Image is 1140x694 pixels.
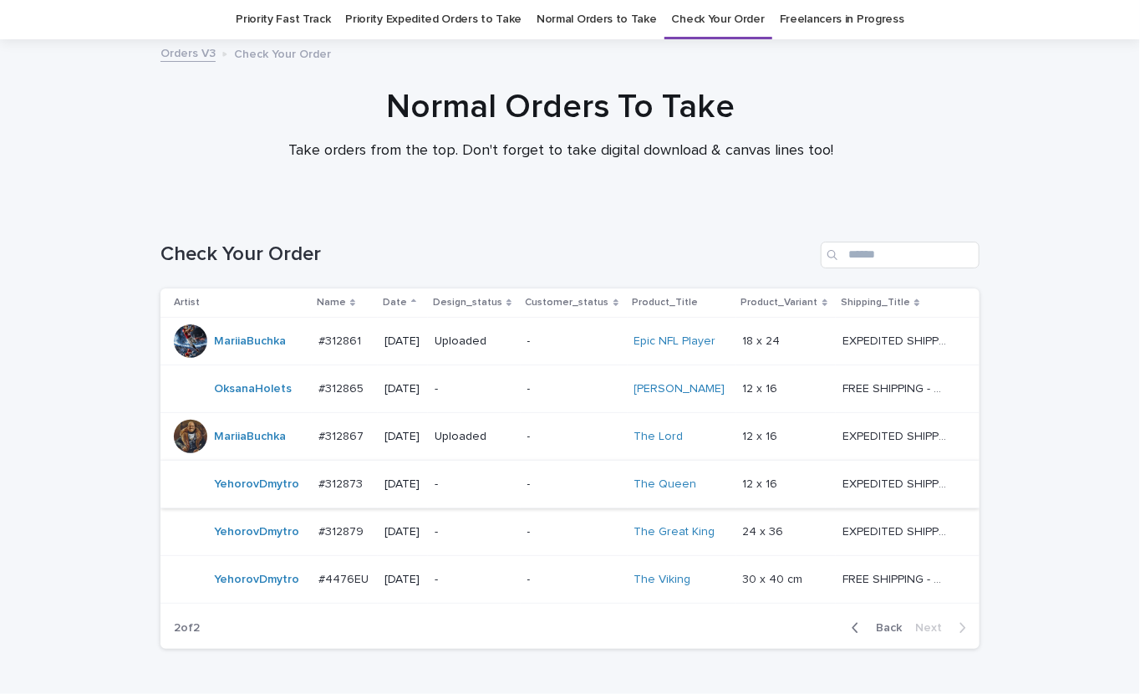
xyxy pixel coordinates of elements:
[384,430,421,444] p: [DATE]
[527,382,621,396] p: -
[214,573,299,587] a: YehorovDmytro
[384,477,421,492] p: [DATE]
[435,525,513,539] p: -
[634,525,715,539] a: The Great King
[160,43,216,62] a: Orders V3
[743,569,807,587] p: 30 x 40 cm
[527,430,621,444] p: -
[384,382,421,396] p: [DATE]
[633,293,699,312] p: Product_Title
[174,293,200,312] p: Artist
[151,87,970,127] h1: Normal Orders To Take
[743,474,781,492] p: 12 x 16
[318,331,364,349] p: #312861
[743,426,781,444] p: 12 x 16
[318,379,367,396] p: #312865
[915,622,952,634] span: Next
[214,430,286,444] a: MariiaBuchka
[435,334,513,349] p: Uploaded
[384,334,421,349] p: [DATE]
[435,573,513,587] p: -
[527,334,621,349] p: -
[634,430,684,444] a: The Lord
[160,242,814,267] h1: Check Your Order
[527,573,621,587] p: -
[435,430,513,444] p: Uploaded
[743,522,787,539] p: 24 x 36
[743,331,784,349] p: 18 x 24
[743,379,781,396] p: 12 x 16
[435,382,513,396] p: -
[866,622,902,634] span: Back
[908,620,980,635] button: Next
[741,293,818,312] p: Product_Variant
[160,556,980,604] tr: YehorovDmytro #4476EU#4476EU [DATE]--The Viking 30 x 40 cm30 x 40 cm FREE SHIPPING - preview in 1...
[842,569,950,587] p: FREE SHIPPING - preview in 1-2 business days, after your approval delivery will take 6-10 busines...
[318,522,367,539] p: #312879
[527,477,621,492] p: -
[318,426,367,444] p: #312867
[821,242,980,268] input: Search
[383,293,407,312] p: Date
[214,477,299,492] a: YehorovDmytro
[842,331,950,349] p: EXPEDITED SHIPPING - preview in 1 business day; delivery up to 5 business days after your approval.
[435,477,513,492] p: -
[527,525,621,539] p: -
[634,334,716,349] a: Epic NFL Player
[526,293,609,312] p: Customer_status
[384,573,421,587] p: [DATE]
[384,525,421,539] p: [DATE]
[634,382,725,396] a: [PERSON_NAME]
[318,474,366,492] p: #312873
[160,365,980,413] tr: OksanaHolets #312865#312865 [DATE]--[PERSON_NAME] 12 x 1612 x 16 FREE SHIPPING - preview in 1-2 b...
[160,413,980,461] tr: MariiaBuchka #312867#312867 [DATE]Uploaded-The Lord 12 x 1612 x 16 EXPEDITED SHIPPING - preview i...
[433,293,502,312] p: Design_status
[842,426,950,444] p: EXPEDITED SHIPPING - preview in 1 business day; delivery up to 5 business days after your approval.
[160,608,213,649] p: 2 of 2
[318,569,372,587] p: #4476EU
[234,43,331,62] p: Check Your Order
[160,461,980,508] tr: YehorovDmytro #312873#312873 [DATE]--The Queen 12 x 1612 x 16 EXPEDITED SHIPPING - preview in 1 b...
[214,382,292,396] a: OksanaHolets
[160,318,980,365] tr: MariiaBuchka #312861#312861 [DATE]Uploaded-Epic NFL Player 18 x 2418 x 24 EXPEDITED SHIPPING - pr...
[842,474,950,492] p: EXPEDITED SHIPPING - preview in 1 business day; delivery up to 5 business days after your approval.
[841,293,910,312] p: Shipping_Title
[226,142,895,161] p: Take orders from the top. Don't forget to take digital download & canvas lines too!
[838,620,908,635] button: Back
[842,522,950,539] p: EXPEDITED SHIPPING - preview in 1 business day; delivery up to 5 business days after your approval.
[842,379,950,396] p: FREE SHIPPING - preview in 1-2 business days, after your approval delivery will take 5-10 b.d.
[634,573,691,587] a: The Viking
[214,525,299,539] a: YehorovDmytro
[160,508,980,556] tr: YehorovDmytro #312879#312879 [DATE]--The Great King 24 x 3624 x 36 EXPEDITED SHIPPING - preview i...
[214,334,286,349] a: MariiaBuchka
[634,477,697,492] a: The Queen
[317,293,346,312] p: Name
